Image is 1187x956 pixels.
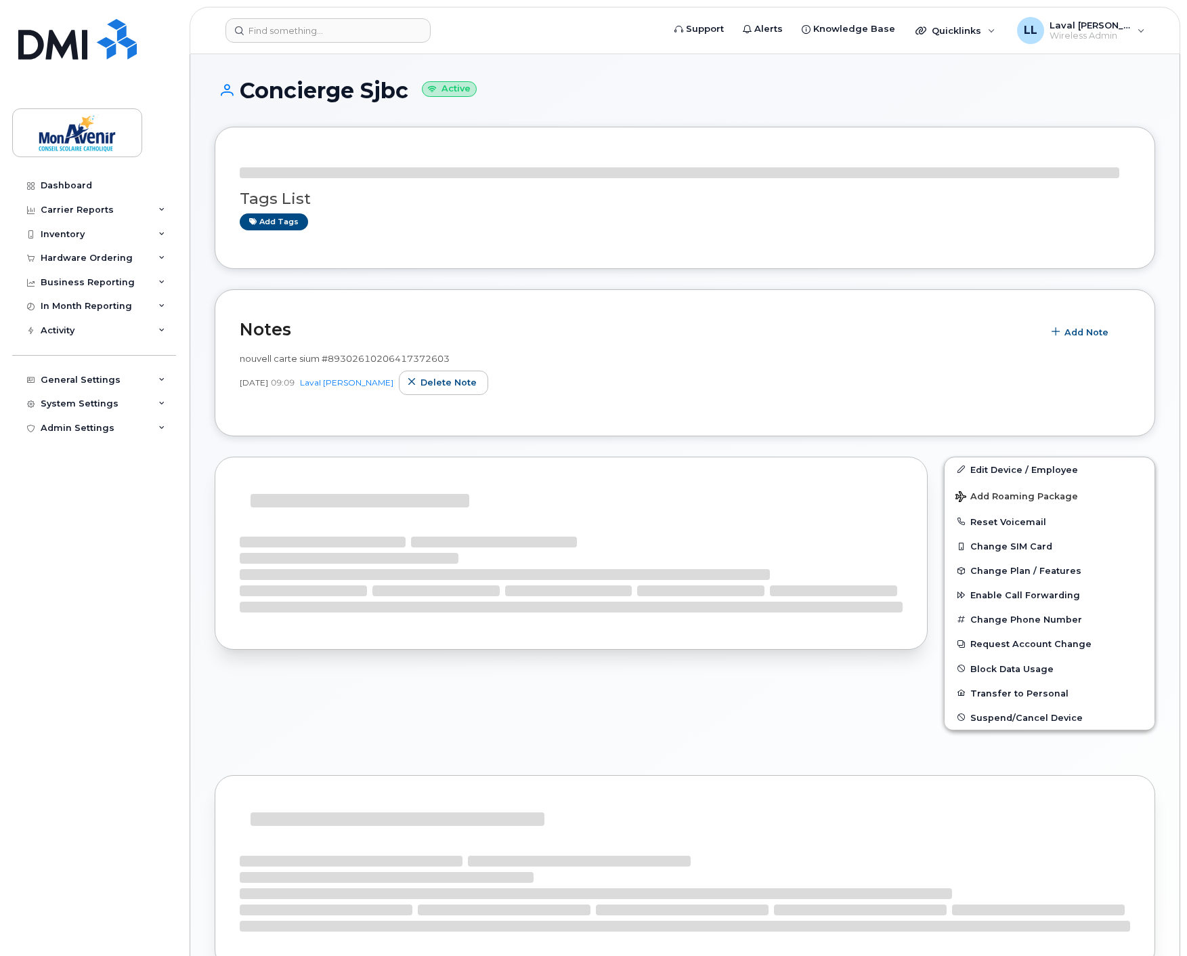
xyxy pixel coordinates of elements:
button: Suspend/Cancel Device [945,705,1154,730]
button: Block Data Usage [945,657,1154,681]
span: Add Note [1064,326,1108,339]
button: Change Plan / Features [945,558,1154,583]
span: Enable Call Forwarding [970,590,1080,600]
h1: Concierge Sjbc [215,79,1155,102]
button: Change SIM Card [945,534,1154,558]
button: Transfer to Personal [945,681,1154,705]
span: Change Plan / Features [970,566,1081,576]
span: Delete note [420,376,477,389]
h2: Notes [240,319,1036,339]
span: nouvell carte sium #89302610206417372603 [240,353,450,364]
span: Suspend/Cancel Device [970,712,1083,722]
a: Laval [PERSON_NAME] [300,377,393,388]
a: Edit Device / Employee [945,457,1154,482]
button: Add Note [1043,320,1120,344]
button: Delete note [399,371,488,395]
a: Add tags [240,213,308,230]
button: Enable Call Forwarding [945,583,1154,607]
button: Change Phone Number [945,607,1154,631]
button: Add Roaming Package [945,482,1154,510]
small: Active [422,81,477,97]
span: 09:09 [271,377,295,388]
span: Add Roaming Package [955,491,1078,504]
h3: Tags List [240,190,1130,207]
button: Reset Voicemail [945,510,1154,534]
button: Request Account Change [945,631,1154,656]
span: [DATE] [240,377,268,388]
